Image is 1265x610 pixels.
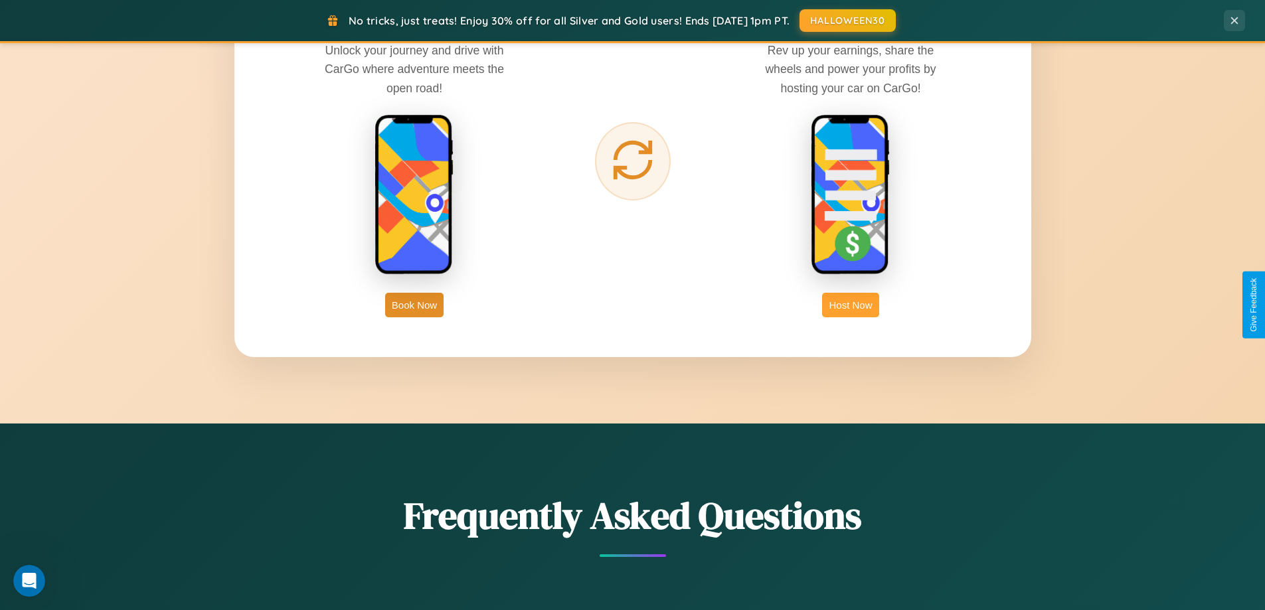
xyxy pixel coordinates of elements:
[1249,278,1258,332] div: Give Feedback
[751,41,950,97] p: Rev up your earnings, share the wheels and power your profits by hosting your car on CarGo!
[375,114,454,276] img: rent phone
[13,565,45,597] iframe: Intercom live chat
[349,14,790,27] span: No tricks, just treats! Enjoy 30% off for all Silver and Gold users! Ends [DATE] 1pm PT.
[800,9,896,32] button: HALLOWEEN30
[822,293,879,317] button: Host Now
[385,293,444,317] button: Book Now
[811,114,890,276] img: host phone
[234,490,1031,541] h2: Frequently Asked Questions
[315,41,514,97] p: Unlock your journey and drive with CarGo where adventure meets the open road!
